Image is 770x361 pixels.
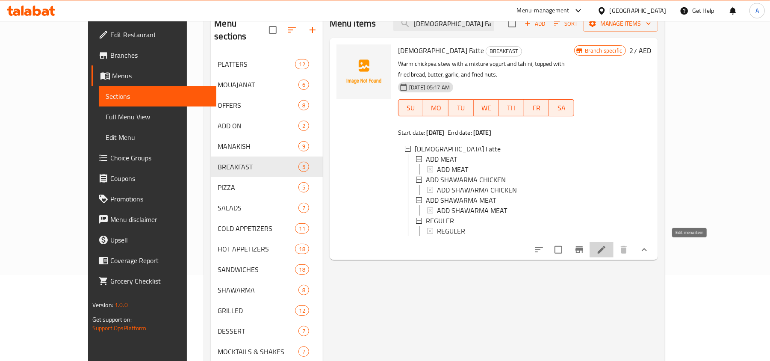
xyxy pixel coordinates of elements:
[415,144,501,154] span: [DEMOGRAPHIC_DATA] Fatte
[91,65,217,86] a: Menus
[91,45,217,65] a: Branches
[499,99,524,116] button: TH
[295,60,308,68] span: 12
[552,102,571,114] span: SA
[110,50,210,60] span: Branches
[299,163,309,171] span: 5
[218,162,298,172] span: BREAKFAST
[474,99,499,116] button: WE
[299,204,309,212] span: 7
[521,17,549,30] span: Add item
[299,348,309,356] span: 7
[583,16,658,32] button: Manage items
[211,74,322,95] div: MOUAJANAT6
[218,80,298,90] span: MOUAJANAT
[426,195,496,205] span: ADD SHAWARMA MEAT
[110,30,210,40] span: Edit Restaurant
[299,286,309,294] span: 8
[218,121,298,131] span: ADD ON
[218,305,295,316] span: GRILLED
[218,244,295,254] span: HOT APPETIZERS
[295,225,308,233] span: 11
[448,99,474,116] button: TU
[298,326,309,336] div: items
[398,99,424,116] button: SU
[330,17,376,30] h2: Menu items
[486,46,522,56] div: BREAKFAST
[91,24,217,45] a: Edit Restaurant
[521,17,549,30] button: Add
[503,15,521,33] span: Select section
[295,59,309,69] div: items
[529,240,549,260] button: sort-choices
[549,99,574,116] button: SA
[218,223,295,234] span: COLD APPETIZERS
[590,18,651,29] span: Manage items
[298,285,309,295] div: items
[554,19,578,29] span: Sort
[218,264,295,275] span: SANDWICHES
[112,71,210,81] span: Menus
[110,276,210,286] span: Grocery Checklist
[211,95,322,115] div: OFFERS8
[295,266,308,274] span: 18
[110,235,210,245] span: Upsell
[264,21,282,39] span: Select all sections
[423,99,448,116] button: MO
[614,240,634,260] button: delete
[110,214,210,225] span: Menu disclaimer
[218,182,298,192] span: PIZZA
[91,189,217,209] a: Promotions
[298,141,309,151] div: items
[99,107,217,127] a: Full Menu View
[99,127,217,148] a: Edit Menu
[91,271,217,291] a: Grocery Checklist
[299,81,309,89] span: 6
[211,177,322,198] div: PIZZA5
[298,121,309,131] div: items
[502,102,521,114] span: TH
[110,194,210,204] span: Promotions
[298,100,309,110] div: items
[92,299,113,311] span: Version:
[110,255,210,266] span: Coverage Report
[437,226,465,236] span: REGULER
[448,127,472,138] span: End date:
[115,299,128,311] span: 1.0.0
[214,17,268,43] h2: Menu sections
[211,198,322,218] div: SALADS7
[299,142,309,151] span: 9
[218,326,298,336] span: DESSERT
[427,102,445,114] span: MO
[302,20,323,40] button: Add section
[91,148,217,168] a: Choice Groups
[218,59,295,69] div: PLATTERS
[92,314,132,325] span: Get support on:
[295,245,308,253] span: 18
[91,209,217,230] a: Menu disclaimer
[295,305,309,316] div: items
[218,203,298,213] span: SALADS
[211,115,322,136] div: ADD ON2
[524,99,549,116] button: FR
[528,102,546,114] span: FR
[211,54,322,74] div: PLATTERS12
[549,241,567,259] span: Select to update
[295,264,309,275] div: items
[218,100,298,110] span: OFFERS
[298,346,309,357] div: items
[398,127,425,138] span: Start date:
[437,205,507,216] span: ADD SHAWARMA MEAT
[91,250,217,271] a: Coverage Report
[299,183,309,192] span: 5
[298,162,309,172] div: items
[755,6,759,15] span: A
[298,203,309,213] div: items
